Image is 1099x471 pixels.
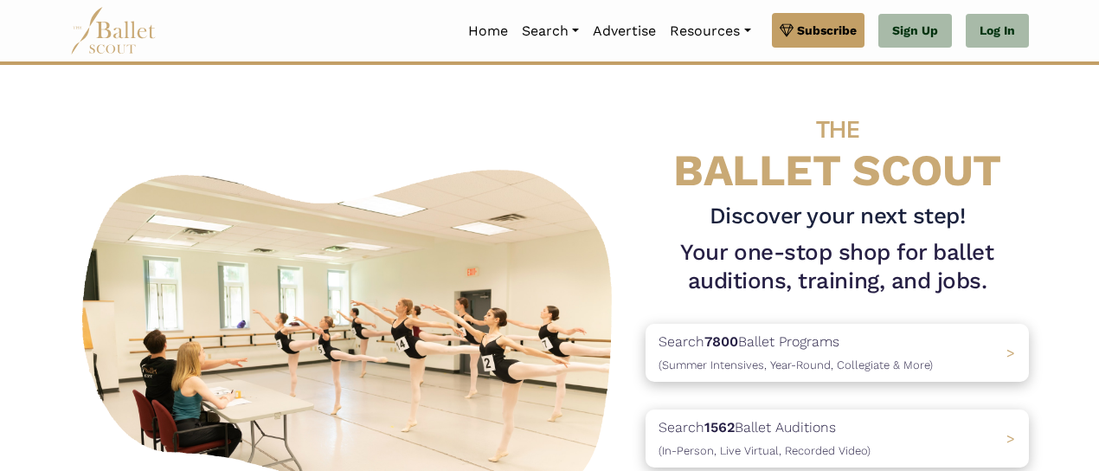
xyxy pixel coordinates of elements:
b: 1562 [704,419,735,436]
b: 7800 [704,333,738,350]
a: Home [461,13,515,49]
h4: BALLET SCOUT [646,100,1029,195]
span: (In-Person, Live Virtual, Recorded Video) [659,444,871,457]
a: Resources [663,13,757,49]
a: Search7800Ballet Programs(Summer Intensives, Year-Round, Collegiate & More)> [646,324,1029,382]
a: Search1562Ballet Auditions(In-Person, Live Virtual, Recorded Video) > [646,410,1029,468]
a: Advertise [586,13,663,49]
p: Search Ballet Programs [659,331,933,375]
a: Search [515,13,586,49]
span: (Summer Intensives, Year-Round, Collegiate & More) [659,358,933,371]
h1: Your one-stop shop for ballet auditions, training, and jobs. [646,238,1029,297]
span: > [1006,430,1015,447]
h3: Discover your next step! [646,202,1029,231]
span: THE [816,115,859,144]
a: Subscribe [772,13,864,48]
span: > [1006,345,1015,361]
a: Sign Up [878,14,952,48]
img: gem.svg [780,21,794,40]
a: Log In [966,14,1029,48]
p: Search Ballet Auditions [659,416,871,461]
span: Subscribe [797,21,857,40]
